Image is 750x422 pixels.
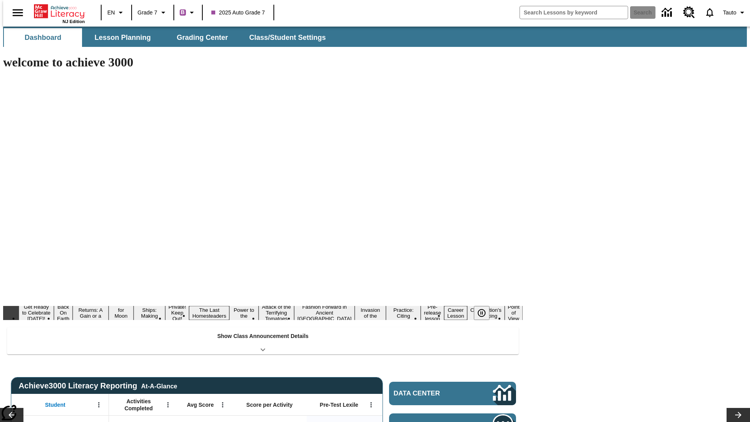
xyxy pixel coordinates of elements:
span: Score per Activity [246,401,293,408]
button: Slide 2 Back On Earth [54,303,73,323]
a: Home [34,4,85,19]
span: NJ Edition [62,19,85,24]
button: Profile/Settings [720,5,750,20]
button: Open Menu [162,399,174,411]
button: Slide 1 Get Ready to Celebrate Juneteenth! [19,303,54,323]
span: Avg Score [187,401,214,408]
input: search field [520,6,628,19]
button: Slide 3 Free Returns: A Gain or a Drain? [73,300,109,326]
div: Home [34,3,85,24]
button: Slide 16 Point of View [505,303,523,323]
button: Boost Class color is purple. Change class color [177,5,200,20]
button: Open Menu [217,399,229,411]
button: Slide 9 Attack of the Terrifying Tomatoes [259,303,294,323]
button: Slide 11 The Invasion of the Free CD [355,300,386,326]
div: Pause [474,306,497,320]
button: Slide 4 Time for Moon Rules? [109,300,134,326]
button: Grade: Grade 7, Select a grade [134,5,171,20]
button: Slide 5 Cruise Ships: Making Waves [134,300,165,326]
a: Data Center [657,2,679,23]
span: EN [107,9,115,17]
button: Open Menu [93,399,105,411]
span: Achieve3000 Literacy Reporting [19,381,177,390]
button: Slide 12 Mixed Practice: Citing Evidence [386,300,421,326]
button: Slide 8 Solar Power to the People [229,300,259,326]
button: Slide 13 Pre-release lesson [421,303,444,323]
button: Slide 10 Fashion Forward in Ancient Rome [294,303,355,323]
div: SubNavbar [3,28,333,47]
button: Lesson Planning [84,28,162,47]
button: Slide 6 Private! Keep Out! [165,303,189,323]
button: Dashboard [4,28,82,47]
button: Pause [474,306,489,320]
span: B [181,7,185,17]
span: Data Center [394,390,467,397]
button: Slide 7 The Last Homesteaders [189,306,229,320]
button: Language: EN, Select a language [104,5,129,20]
div: At-A-Glance [141,381,177,390]
button: Slide 14 Career Lesson [444,306,467,320]
span: Grade 7 [137,9,157,17]
button: Lesson carousel, Next [727,408,750,422]
p: Show Class Announcement Details [217,332,309,340]
h1: welcome to achieve 3000 [3,55,523,70]
button: Open side menu [6,1,29,24]
a: Resource Center, Will open in new tab [679,2,700,23]
span: Activities Completed [113,398,164,412]
button: Class/Student Settings [243,28,332,47]
span: Pre-Test Lexile [320,401,359,408]
button: Slide 15 The Constitution's Balancing Act [467,300,505,326]
a: Notifications [700,2,720,23]
span: Tauto [723,9,736,17]
button: Grading Center [163,28,241,47]
div: SubNavbar [3,27,747,47]
a: Data Center [389,382,516,405]
button: Open Menu [365,399,377,411]
span: Student [45,401,65,408]
div: Show Class Announcement Details [7,327,519,354]
span: 2025 Auto Grade 7 [211,9,265,17]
